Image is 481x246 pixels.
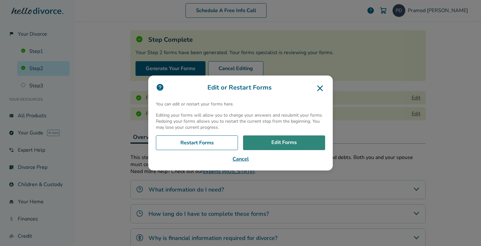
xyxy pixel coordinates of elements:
[156,112,325,130] p: Editing your forms will allow you to change your answers and resubmit your forms. Redoing your fo...
[449,215,481,246] iframe: Chat Widget
[156,155,325,163] button: Cancel
[156,101,325,107] p: You can edit or restart your forms here.
[243,135,325,150] a: Edit Forms
[156,83,164,91] img: icon
[156,135,238,150] a: Restart Forms
[156,83,325,93] h3: Edit or Restart Forms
